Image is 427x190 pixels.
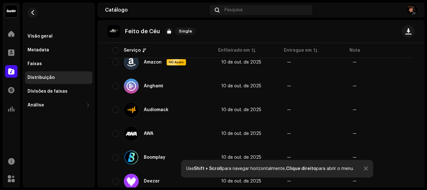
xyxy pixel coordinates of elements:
[144,60,162,64] div: Amazon
[25,85,93,98] re-m-nav-item: Divisões de faixas
[353,84,357,88] re-a-table-badge: —
[353,155,357,160] re-a-table-badge: —
[28,75,55,80] div: Distribuição
[353,179,357,183] re-a-table-badge: —
[28,61,42,66] div: Faixas
[194,167,222,171] strong: Shift + Scroll
[144,84,163,88] div: Anghami
[221,108,261,112] span: 10 de out. de 2025
[5,5,18,18] img: 10370c6a-d0e2-4592-b8a2-38f444b0ca44
[25,99,93,111] re-m-nav-dropdown: Análise
[167,60,185,64] span: HD Audio
[144,155,165,160] div: Boomplay
[407,5,417,15] img: 67b7c124-abcb-4be5-a423-3083415982ce
[221,179,261,183] span: 10 de out. de 2025
[124,47,141,54] div: Serviço
[125,28,160,35] p: Feito de Céu
[286,167,316,171] strong: Clique direito
[284,47,312,54] div: Entregue em
[105,8,207,13] div: Catálogo
[287,131,291,136] span: —
[144,179,160,183] div: Deezer
[224,8,243,13] span: Pesquisa
[287,108,291,112] span: —
[287,60,291,64] span: —
[287,179,291,183] span: —
[108,25,120,38] img: 84923572-dfe3-481d-906c-028ef034035c
[353,131,357,136] re-a-table-badge: —
[25,71,93,84] re-m-nav-item: Distribuição
[287,84,291,88] span: —
[25,44,93,56] re-m-nav-item: Metadata
[353,60,357,64] re-a-table-badge: —
[144,108,168,112] div: Audiomack
[218,47,250,54] div: Enfileirado em
[221,60,261,64] span: 10 de out. de 2025
[25,58,93,70] re-m-nav-item: Faixas
[144,131,153,136] div: AWA
[28,48,49,53] div: Metadata
[25,30,93,43] re-m-nav-item: Visão geral
[186,166,354,171] div: Use para navegar horizontalmente, para abrir o menu.
[287,155,291,160] span: —
[221,155,261,160] span: 10 de out. de 2025
[221,131,261,136] span: 10 de out. de 2025
[175,28,196,35] span: Single
[353,108,357,112] re-a-table-badge: —
[28,89,68,94] div: Divisões de faixas
[221,84,261,88] span: 10 de out. de 2025
[28,103,44,108] div: Análise
[28,34,53,39] div: Visão geral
